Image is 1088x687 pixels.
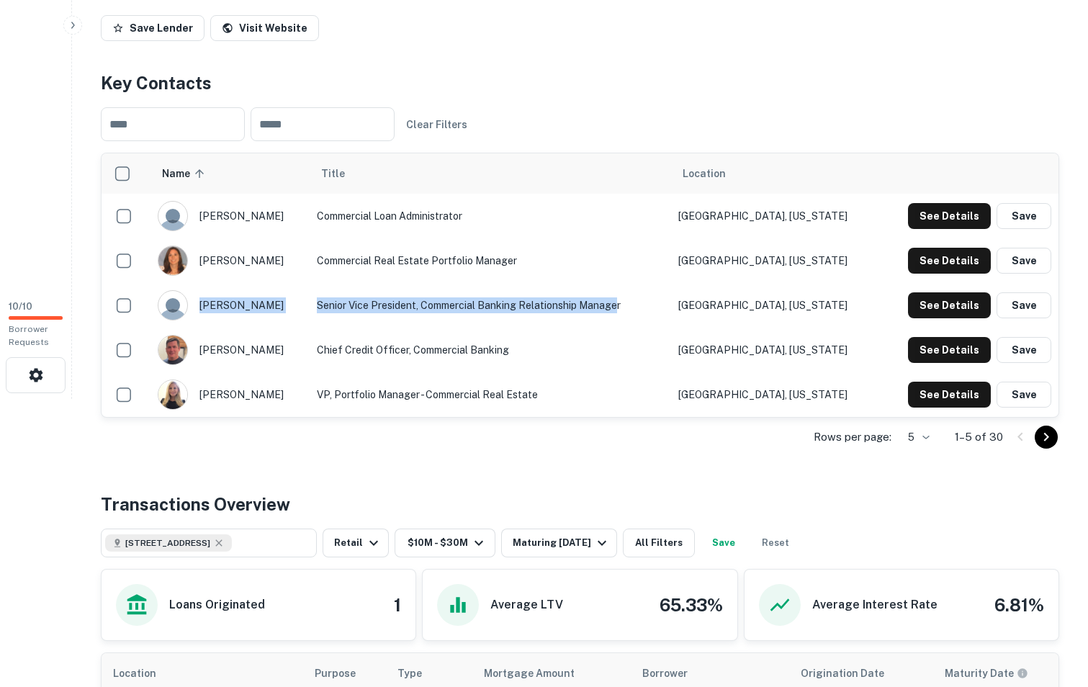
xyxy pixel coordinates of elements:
button: Save [997,203,1051,229]
button: See Details [908,248,991,274]
div: scrollable content [102,153,1058,417]
h6: Loans Originated [169,596,265,614]
button: Save [997,382,1051,408]
th: Location [671,153,879,194]
button: See Details [908,382,991,408]
button: Save [997,292,1051,318]
td: Senior Vice President, Commercial Banking Relationship Manager [310,283,671,328]
button: Save your search to get updates of matches that match your search criteria. [701,529,747,557]
span: Name [162,165,209,182]
td: Commercial Loan Administrator [310,194,671,238]
h6: Average Interest Rate [812,596,938,614]
td: [GEOGRAPHIC_DATA], [US_STATE] [671,283,879,328]
span: Origination Date [801,665,903,682]
h4: 6.81% [994,592,1044,618]
button: All Filters [623,529,695,557]
button: Clear Filters [400,112,473,138]
img: 1715088879628 [158,336,187,364]
span: [STREET_ADDRESS] [125,536,210,549]
div: Maturity dates displayed may be estimated. Please contact the lender for the most accurate maturi... [945,665,1028,681]
span: Type [397,665,422,682]
span: Mortgage Amount [484,665,593,682]
div: [PERSON_NAME] [158,201,302,231]
img: 1516314942003 [158,246,187,275]
a: Visit Website [210,15,319,41]
td: Commercial Real Estate Portfolio Manager [310,238,671,283]
span: Purpose [315,665,374,682]
span: Borrower [642,665,688,682]
button: See Details [908,203,991,229]
td: VP, Portfolio Manager - Commercial Real Estate [310,372,671,417]
div: [PERSON_NAME] [158,246,302,276]
button: See Details [908,292,991,318]
span: Title [321,165,364,182]
button: $10M - $30M [395,529,495,557]
h6: Maturity Date [945,665,1014,681]
p: 1–5 of 30 [955,428,1003,446]
button: Save Lender [101,15,204,41]
h4: 65.33% [660,592,723,618]
td: [GEOGRAPHIC_DATA], [US_STATE] [671,194,879,238]
button: Retail [323,529,389,557]
button: Save [997,337,1051,363]
button: Maturing [DATE] [501,529,617,557]
td: [GEOGRAPHIC_DATA], [US_STATE] [671,372,879,417]
td: Chief Credit Officer, Commercial Banking [310,328,671,372]
td: [GEOGRAPHIC_DATA], [US_STATE] [671,328,879,372]
div: Maturing [DATE] [513,534,611,552]
p: Rows per page: [814,428,891,446]
span: Location [683,165,726,182]
iframe: Chat Widget [1016,572,1088,641]
div: [PERSON_NAME] [158,380,302,410]
img: 9c8pery4andzj6ohjkjp54ma2 [158,291,187,320]
span: Location [113,665,175,682]
div: [PERSON_NAME] [158,335,302,365]
h4: Transactions Overview [101,491,290,517]
span: 10 / 10 [9,301,32,312]
td: [GEOGRAPHIC_DATA], [US_STATE] [671,238,879,283]
span: Maturity dates displayed may be estimated. Please contact the lender for the most accurate maturi... [945,665,1047,681]
h4: 1 [394,592,401,618]
img: 9c8pery4andzj6ohjkjp54ma2 [158,202,187,230]
button: Go to next page [1035,426,1058,449]
th: Name [150,153,310,194]
button: Reset [752,529,799,557]
img: 1539955589529 [158,380,187,409]
button: See Details [908,337,991,363]
span: Borrower Requests [9,324,49,347]
th: Title [310,153,671,194]
div: 5 [897,427,932,448]
div: [PERSON_NAME] [158,290,302,320]
button: Save [997,248,1051,274]
h6: Average LTV [490,596,563,614]
h4: Key Contacts [101,70,1059,96]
